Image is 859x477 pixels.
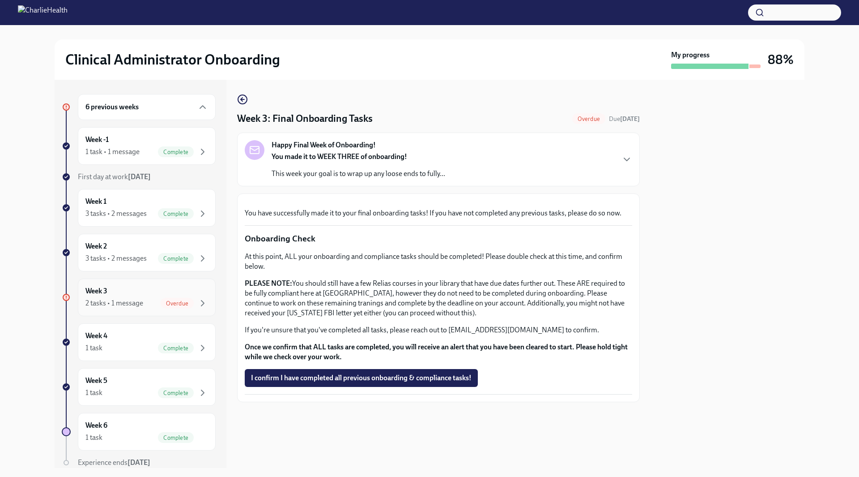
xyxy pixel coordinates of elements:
div: 1 task [85,343,102,353]
a: Week 32 tasks • 1 messageOverdue [62,279,216,316]
span: Complete [158,434,194,441]
div: 3 tasks • 2 messages [85,209,147,219]
a: Week 13 tasks • 2 messagesComplete [62,189,216,227]
strong: [DATE] [128,172,151,181]
a: Week 41 taskComplete [62,323,216,361]
h2: Clinical Administrator Onboarding [65,51,280,69]
div: 3 tasks • 2 messages [85,254,147,263]
strong: PLEASE NOTE: [245,279,292,288]
div: 1 task [85,388,102,398]
span: Overdue [161,300,194,307]
h3: 88% [768,52,794,68]
span: I confirm I have completed all previous onboarding & compliance tasks! [251,374,472,382]
div: 2 tasks • 1 message [85,298,143,308]
div: 1 task • 1 message [85,147,140,157]
span: Overdue [572,116,605,122]
strong: [DATE] [128,458,150,467]
p: Onboarding Check [245,233,632,245]
strong: [DATE] [620,115,640,123]
strong: Happy Final Week of Onboarding! [272,140,376,150]
h6: Week 6 [85,421,107,430]
button: I confirm I have completed all previous onboarding & compliance tasks! [245,369,478,387]
span: Due [609,115,640,123]
a: First day at work[DATE] [62,172,216,182]
h6: Week 4 [85,331,107,341]
strong: Once we confirm that ALL tasks are completed, you will receive an alert that you have been cleare... [245,343,628,361]
p: At this point, ALL your onboarding and compliance tasks should be completed! Please double check ... [245,252,632,271]
strong: My progress [671,50,710,60]
span: Complete [158,211,194,217]
a: Week 51 taskComplete [62,368,216,406]
span: Complete [158,345,194,352]
span: Complete [158,149,194,155]
strong: You made it to WEEK THREE of onboarding! [272,152,407,161]
a: Week 23 tasks • 2 messagesComplete [62,234,216,271]
h6: 6 previous weeks [85,102,139,112]
h6: Week 3 [85,286,107,296]
p: You have successfully made it to your final onboarding tasks! If you have not completed any previ... [245,208,632,218]
span: August 30th, 2025 10:00 [609,115,640,123]
h6: Week -1 [85,135,109,145]
a: Week 61 taskComplete [62,413,216,451]
h6: Week 2 [85,241,107,251]
span: Complete [158,390,194,396]
div: 6 previous weeks [78,94,216,120]
div: 1 task [85,433,102,443]
img: CharlieHealth [18,5,68,20]
span: Complete [158,255,194,262]
span: Experience ends [78,458,150,467]
h6: Week 1 [85,197,106,206]
p: You should still have a few Relias courses in your library that have due dates further out. These... [245,279,632,318]
h4: Week 3: Final Onboarding Tasks [237,112,373,125]
p: If you're unsure that you've completed all tasks, please reach out to [EMAIL_ADDRESS][DOMAIN_NAME... [245,325,632,335]
p: This week your goal is to wrap up any loose ends to fully... [272,169,445,179]
span: First day at work [78,172,151,181]
h6: Week 5 [85,376,107,386]
a: Week -11 task • 1 messageComplete [62,127,216,165]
